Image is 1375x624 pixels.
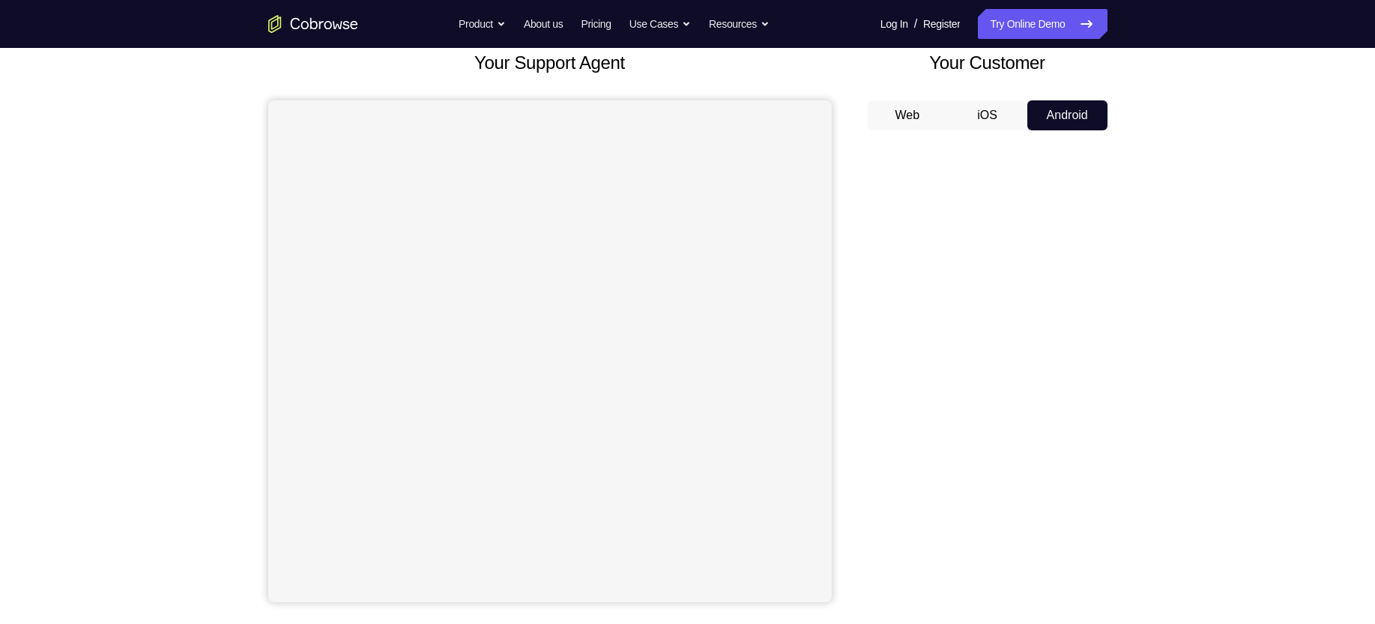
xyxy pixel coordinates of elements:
button: Resources [709,9,770,39]
a: Register [923,9,960,39]
span: / [914,15,917,33]
a: Pricing [581,9,611,39]
a: Log In [880,9,908,39]
a: Try Online Demo [978,9,1107,39]
a: About us [524,9,563,39]
button: iOS [947,100,1027,130]
h2: Your Support Agent [268,49,832,76]
iframe: Agent [268,100,832,602]
a: Go to the home page [268,15,358,33]
button: Use Cases [629,9,691,39]
button: Android [1027,100,1107,130]
button: Product [459,9,506,39]
h2: Your Customer [868,49,1107,76]
button: Web [868,100,948,130]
